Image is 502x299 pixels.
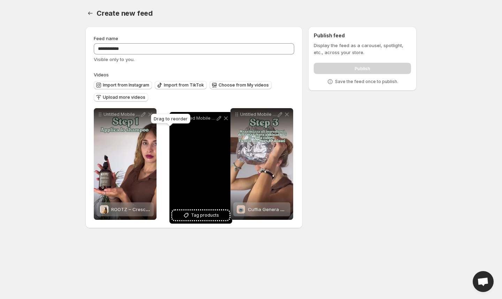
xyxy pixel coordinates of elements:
button: Import from TikTok [155,81,207,89]
div: Untitled Mobile Video 2Cuffia Genera CaloreCuffia Genera Calore [230,108,293,220]
p: Display the feed as a carousel, spotlight, etc., across your store. [314,42,411,56]
div: Untitled Mobile VideoTag products [169,112,232,224]
span: Create new feed [97,9,153,17]
span: Import from Instagram [103,82,149,88]
h2: Publish feed [314,32,411,39]
div: Untitled Mobile Video 4ROOTZ – Crescita Naturale Veloce & Capelli Più FoltiROOTZ – Crescita Natur... [94,108,157,220]
p: Untitled Mobile Video [179,115,215,121]
span: Tag products [191,212,219,219]
span: Upload more videos [103,95,145,100]
span: Choose from My videos [219,82,269,88]
button: Choose from My videos [210,81,272,89]
span: Feed name [94,36,118,41]
button: Settings [85,8,95,18]
img: Cuffia Genera Calore [237,205,245,214]
a: Open chat [473,271,494,292]
span: ROOTZ – Crescita Naturale Veloce & Capelli Più Folti [111,207,226,212]
span: Cuffia Genera Calore [248,207,295,212]
p: Untitled Mobile Video 4 [104,112,140,117]
button: Upload more videos [94,93,148,102]
span: Videos [94,72,109,77]
button: Import from Instagram [94,81,152,89]
button: Tag products [172,210,229,220]
span: Visible only to you. [94,57,135,62]
span: Import from TikTok [164,82,204,88]
p: Untitled Mobile Video 2 [240,112,276,117]
p: Save the feed once to publish. [335,79,398,84]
